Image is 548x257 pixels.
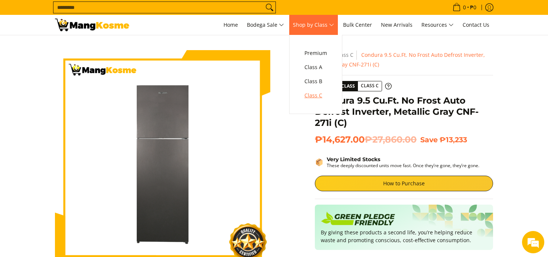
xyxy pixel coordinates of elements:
span: Condura 9.5 Cu.Ft. No Frost Auto Defrost Inverter, Metallic Gray CNF-271i (C) [315,51,485,68]
a: Class C [336,51,353,58]
div: Leave a message [39,42,125,51]
span: Home [224,21,238,28]
a: Class C [301,88,331,103]
p: By giving these products a second life, you’re helping reduce waste and promoting conscious, cost... [321,228,487,244]
img: Badge sustainability green pledge friendly [321,211,395,228]
a: Premium [301,46,331,60]
textarea: Type your message and click 'Submit' [4,175,141,201]
span: Bulk Center [343,21,372,28]
span: Class A [304,63,327,72]
nav: Breadcrumbs [315,50,493,69]
span: Premium [304,49,327,58]
div: Minimize live chat window [122,4,140,22]
a: Class A [301,60,331,74]
a: Bulk Center [339,15,376,35]
a: New Arrivals [377,15,416,35]
span: ₱0 [469,5,477,10]
nav: Main Menu [137,15,493,35]
em: Submit [109,201,135,211]
a: Contact Us [459,15,493,35]
span: We are offline. Please leave us a message. [16,79,130,154]
a: Product Class Class C [315,81,392,91]
span: Class C [358,81,382,91]
span: New Arrivals [381,21,412,28]
h1: Condura 9.5 Cu.Ft. No Frost Auto Defrost Inverter, Metallic Gray CNF-271i (C) [315,95,493,128]
strong: Very Limited Stocks [327,156,380,163]
span: Resources [421,20,454,30]
a: Home [220,15,242,35]
span: Contact Us [463,21,489,28]
button: Search [264,2,275,13]
span: Bodega Sale [247,20,284,30]
a: Shop by Class [289,15,338,35]
span: Class C [304,91,327,100]
span: ₱13,233 [440,135,467,144]
span: Save [420,135,438,144]
a: How to Purchase [315,176,493,191]
a: Bodega Sale [243,15,288,35]
img: Condura 9.5 Cu.Ft. Auto Defrost Inverter Ref (Class C) l Mang Kosme [55,19,129,31]
span: Class B [304,77,327,86]
a: Class B [301,74,331,88]
p: These deeply discounted units move fast. Once they’re gone, they’re gone. [327,163,479,168]
a: Resources [418,15,457,35]
del: ₱27,860.00 [365,134,417,145]
span: • [450,3,479,12]
span: 0 [462,5,467,10]
span: Shop by Class [293,20,334,30]
span: ₱14,627.00 [315,134,417,145]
